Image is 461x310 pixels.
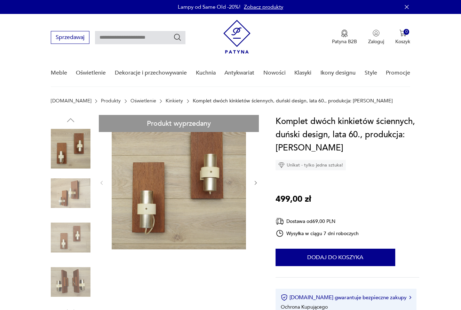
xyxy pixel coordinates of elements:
[51,262,90,302] img: Zdjęcie produktu Komplet dwóch kinkietów ściennych, duński design, lata 60., produkcja: Dania
[115,60,187,86] a: Dekoracje i przechowywanie
[373,30,380,37] img: Ikonka użytkownika
[276,217,359,226] div: Dostawa od 69,00 PLN
[368,38,384,45] p: Zaloguj
[332,38,357,45] p: Patyna B2B
[368,30,384,45] button: Zaloguj
[99,115,259,132] div: Produkt wyprzedany
[51,31,89,44] button: Sprzedawaj
[395,38,410,45] p: Koszyk
[51,173,90,213] img: Zdjęcie produktu Komplet dwóch kinkietów ściennych, duński design, lata 60., produkcja: Dania
[51,36,89,40] a: Sprzedawaj
[173,33,182,41] button: Szukaj
[51,60,67,86] a: Meble
[320,60,356,86] a: Ikony designu
[166,98,183,104] a: Kinkiety
[399,30,406,37] img: Ikona koszyka
[281,294,411,301] button: [DOMAIN_NAME] gwarantuje bezpieczne zakupy
[365,60,377,86] a: Style
[276,249,395,266] button: Dodaj do koszyka
[332,30,357,45] button: Patyna B2B
[101,98,121,104] a: Produkty
[278,162,285,168] img: Ikona diamentu
[51,129,90,169] img: Zdjęcie produktu Komplet dwóch kinkietów ściennych, duński design, lata 60., produkcja: Dania
[178,3,240,10] p: Lampy od Same Old -20%!
[395,30,410,45] button: 0Koszyk
[193,98,393,104] p: Komplet dwóch kinkietów ściennych, duński design, lata 60., produkcja: [PERSON_NAME]
[196,60,216,86] a: Kuchnia
[332,30,357,45] a: Ikona medaluPatyna B2B
[281,294,288,301] img: Ikona certyfikatu
[276,229,359,238] div: Wysyłka w ciągu 7 dni roboczych
[130,98,156,104] a: Oświetlenie
[76,60,106,86] a: Oświetlenie
[294,60,311,86] a: Klasyki
[51,98,92,104] a: [DOMAIN_NAME]
[276,217,284,226] img: Ikona dostawy
[386,60,410,86] a: Promocje
[276,193,311,206] p: 499,00 zł
[276,115,419,155] h1: Komplet dwóch kinkietów ściennych, duński design, lata 60., produkcja: [PERSON_NAME]
[276,160,346,170] div: Unikat - tylko jedna sztuka!
[409,296,411,299] img: Ikona strzałki w prawo
[341,30,348,37] img: Ikona medalu
[263,60,286,86] a: Nowości
[112,115,246,249] img: Zdjęcie produktu Komplet dwóch kinkietów ściennych, duński design, lata 60., produkcja: Dania
[404,29,410,35] div: 0
[223,20,251,54] img: Patyna - sklep z meblami i dekoracjami vintage
[51,218,90,257] img: Zdjęcie produktu Komplet dwóch kinkietów ściennych, duński design, lata 60., produkcja: Dania
[224,60,254,86] a: Antykwariat
[244,3,283,10] a: Zobacz produkty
